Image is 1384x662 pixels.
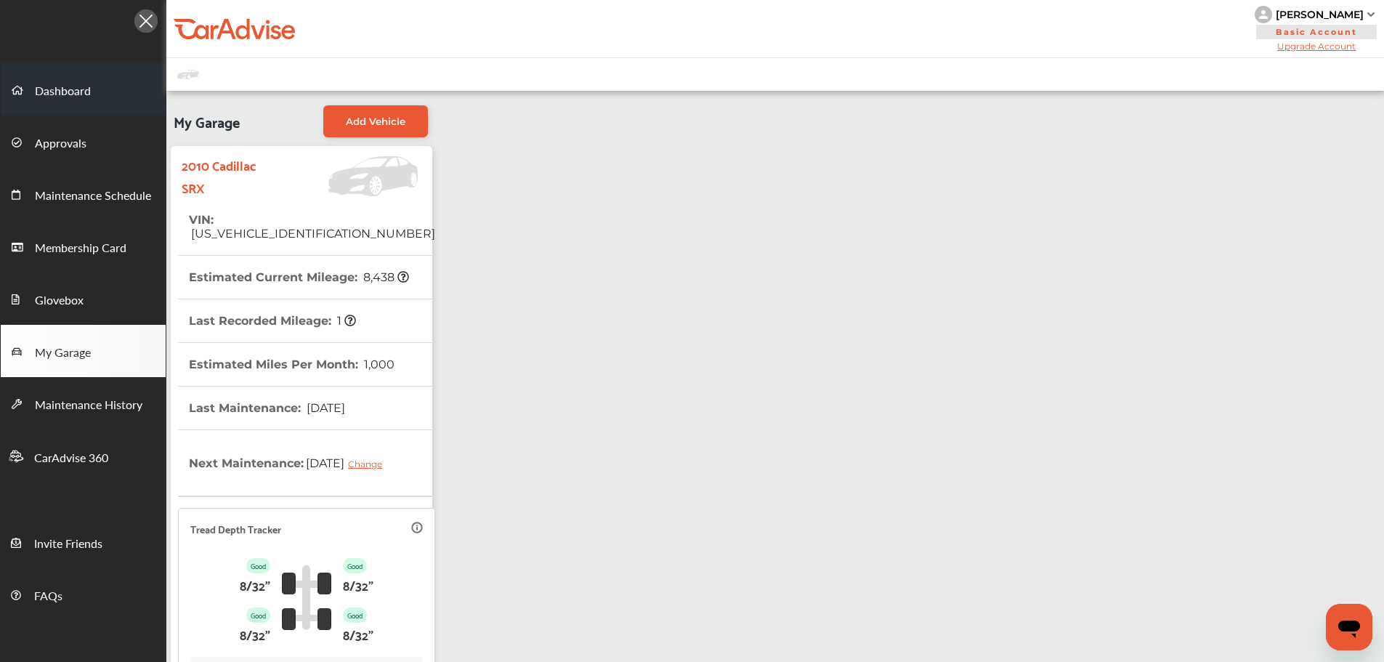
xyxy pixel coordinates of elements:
span: Dashboard [35,82,91,101]
th: Last Recorded Mileage : [189,299,356,342]
div: [PERSON_NAME] [1276,8,1364,21]
iframe: Button to launch messaging window [1326,604,1372,650]
span: Maintenance Schedule [35,187,151,206]
span: [US_VEHICLE_IDENTIFICATION_NUMBER] [189,227,435,241]
span: My Garage [35,344,91,363]
a: Glovebox [1,273,166,325]
img: Vehicle [281,156,425,196]
span: FAQs [34,587,62,606]
p: 8/32" [343,623,373,645]
span: Add Vehicle [346,116,405,127]
span: 8,438 [361,270,409,284]
span: Glovebox [35,291,84,310]
strong: 2010 Cadillac SRX [182,153,281,198]
span: Membership Card [35,239,126,258]
span: Maintenance History [35,396,142,415]
img: Icon.5fd9dcc7.svg [134,9,158,33]
th: VIN : [189,198,435,255]
a: Approvals [1,116,166,168]
th: Last Maintenance : [189,387,345,429]
a: Add Vehicle [323,105,428,137]
span: [DATE] [304,401,345,415]
span: Invite Friends [34,535,102,554]
p: 8/32" [343,573,373,596]
div: Change [348,459,389,469]
span: Upgrade Account [1255,41,1378,52]
p: 8/32" [240,623,270,645]
span: 1,000 [362,358,394,371]
a: Maintenance Schedule [1,168,166,220]
p: Good [343,558,367,573]
p: 8/32" [240,573,270,596]
span: CarAdvise 360 [34,449,108,468]
img: knH8PDtVvWoAbQRylUukY18CTiRevjo20fAtgn5MLBQj4uumYvk2MzTtcAIzfGAtb1XOLVMAvhLuqoNAbL4reqehy0jehNKdM... [1255,6,1272,23]
th: Next Maintenance : [189,430,393,496]
img: placeholder_car.fcab19be.svg [177,65,199,84]
p: Tread Depth Tracker [190,520,281,537]
p: Good [246,607,270,623]
span: Basic Account [1256,25,1377,39]
a: Maintenance History [1,377,166,429]
th: Estimated Miles Per Month : [189,343,394,386]
p: Good [343,607,367,623]
img: sCxJUJ+qAmfqhQGDUl18vwLg4ZYJ6CxN7XmbOMBAAAAAElFTkSuQmCC [1367,12,1375,17]
span: Approvals [35,134,86,153]
a: My Garage [1,325,166,377]
span: My Garage [174,105,240,137]
img: tire_track_logo.b900bcbc.svg [282,565,331,630]
p: Good [246,558,270,573]
span: 1 [335,314,356,328]
a: Dashboard [1,63,166,116]
a: Membership Card [1,220,166,273]
th: Estimated Current Mileage : [189,256,409,299]
span: [DATE] [304,445,393,481]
